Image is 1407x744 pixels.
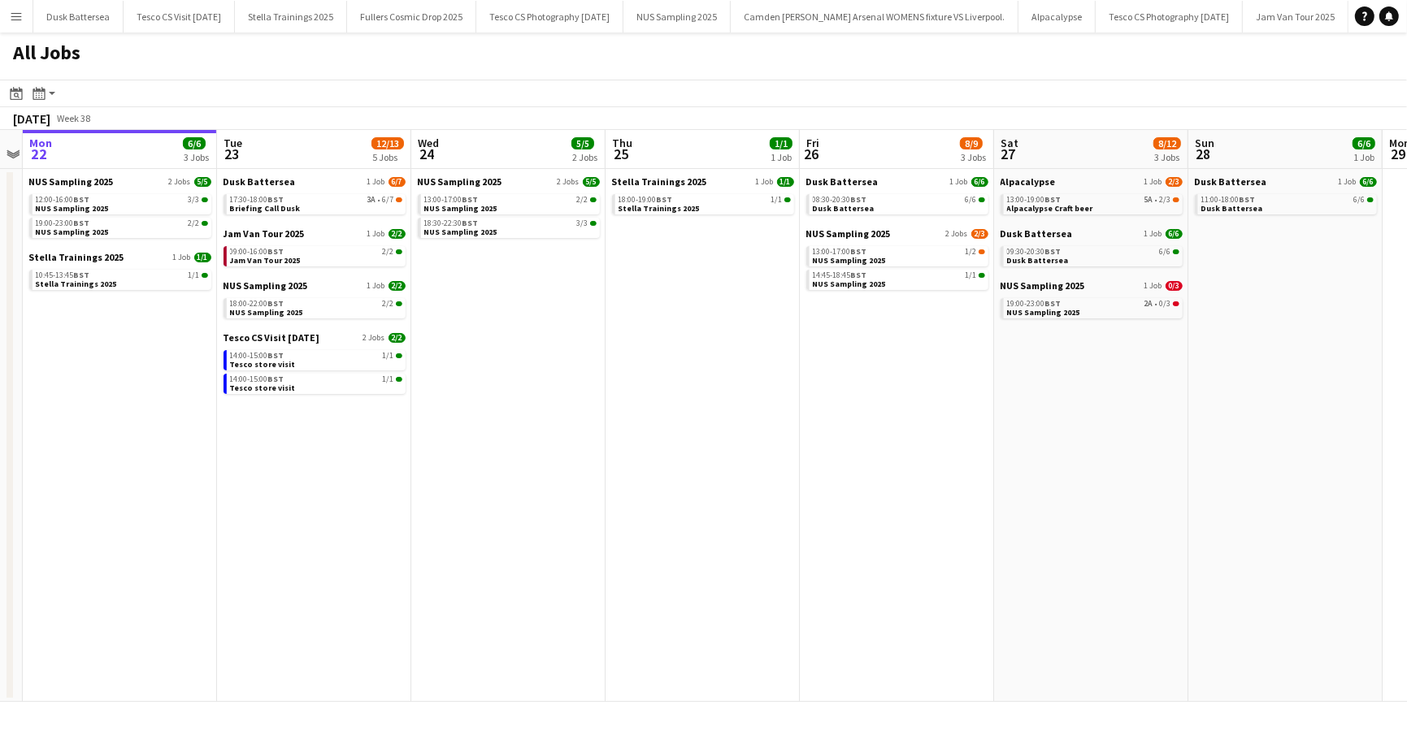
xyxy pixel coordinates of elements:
span: Mon [29,136,52,150]
span: 2/3 [1160,196,1171,204]
button: Camden [PERSON_NAME] Arsenal WOMENS fixture VS Liverpool. [731,1,1018,32]
span: 3/3 [189,196,200,204]
span: 2/2 [396,249,402,254]
a: NUS Sampling 20251 Job2/2 [224,279,406,292]
span: BST [1045,246,1062,257]
span: 1/2 [966,248,977,256]
span: Sun [1195,136,1214,150]
span: 1 Job [367,177,385,187]
span: 2/2 [202,221,208,226]
span: NUS Sampling 2025 [224,279,308,292]
div: Dusk Battersea1 Job6/609:30-20:30BST6/6Dusk Battersea [1001,227,1183,279]
span: BST [74,194,90,205]
span: 18:30-22:30 [424,219,479,227]
a: Dusk Battersea1 Job6/6 [1195,175,1377,188]
span: 10:45-13:45 [36,271,90,279]
div: NUS Sampling 20251 Job2/218:00-22:00BST2/2NUS Sampling 2025 [224,279,406,331]
a: 14:45-18:45BST1/1NUS Sampling 2025 [813,270,985,288]
span: 6/6 [971,177,988,187]
span: 18:00-22:00 [230,300,284,308]
span: 5/5 [571,137,594,149]
a: 09:30-20:30BST6/6Dusk Battersea [1007,246,1179,265]
span: Thu [612,136,632,150]
span: 13:00-19:00 [1007,196,1062,204]
span: 28 [1192,145,1214,163]
span: Week 38 [54,112,94,124]
span: BST [268,194,284,205]
span: BST [851,246,867,257]
span: 14:45-18:45 [813,271,867,279]
span: 1/1 [383,375,394,383]
span: 6/6 [1354,196,1366,204]
span: BST [268,374,284,384]
span: 3/3 [590,221,597,226]
a: 18:30-22:30BST3/3NUS Sampling 2025 [424,218,597,236]
a: NUS Sampling 20251 Job0/3 [1001,279,1183,292]
button: Fullers Cosmic Drop 2025 [347,1,476,32]
span: 6/6 [1353,137,1375,149]
span: BST [74,218,90,228]
span: 22 [27,145,52,163]
span: 1/2 [979,249,985,254]
span: 8/12 [1153,137,1181,149]
span: Fri [806,136,819,150]
a: NUS Sampling 20252 Jobs5/5 [29,175,211,188]
div: Dusk Battersea1 Job6/608:30-20:30BST6/6Dusk Battersea [806,175,988,227]
span: 8/9 [960,137,983,149]
span: 1/1 [396,353,402,358]
span: 08:30-20:30 [813,196,867,204]
a: Jam Van Tour 20251 Job2/2 [224,227,406,240]
span: 2A [1144,300,1153,308]
span: 1/1 [383,352,394,360]
span: NUS Sampling 2025 [424,227,497,237]
span: 12:00-16:00 [36,196,90,204]
span: 1/1 [966,271,977,279]
button: Jam Van Tour 2025 [1243,1,1348,32]
span: BST [657,194,673,205]
span: 2/2 [383,248,394,256]
span: 3A [367,196,376,204]
a: 14:00-15:00BST1/1Tesco store visit [230,350,402,369]
span: Stella Trainings 2025 [36,279,117,289]
span: BST [851,270,867,280]
div: 2 Jobs [572,151,597,163]
span: 1/1 [770,137,793,149]
span: 5A [1144,196,1153,204]
a: 13:00-19:00BST5A•2/3Alpacalypse Craft beer [1007,194,1179,213]
a: 12:00-16:00BST3/3NUS Sampling 2025 [36,194,208,213]
button: Alpacalypse [1018,1,1096,32]
a: Dusk Battersea1 Job6/6 [1001,227,1183,240]
div: 3 Jobs [1154,151,1180,163]
div: 5 Jobs [372,151,403,163]
a: 13:00-17:00BST2/2NUS Sampling 2025 [424,194,597,213]
span: Dusk Battersea [1201,203,1263,214]
span: NUS Sampling 2025 [813,279,886,289]
a: 14:00-15:00BST1/1Tesco store visit [230,374,402,392]
span: 18:00-19:00 [619,196,673,204]
button: Tesco CS Photography [DATE] [476,1,623,32]
span: Tesco store visit [230,383,296,393]
span: 11:00-18:00 [1201,196,1256,204]
span: 0/3 [1173,301,1179,306]
span: 1/1 [979,273,985,278]
span: 3/3 [202,197,208,202]
span: 2/2 [389,333,406,343]
span: BST [268,298,284,309]
span: 1/1 [771,196,783,204]
span: 6/7 [396,197,402,202]
a: Tesco CS Visit [DATE]2 Jobs2/2 [224,331,406,344]
span: 1 Job [367,281,385,291]
span: BST [851,194,867,205]
span: 14:00-15:00 [230,352,284,360]
span: 2 Jobs [363,333,385,343]
span: 1 Job [1339,177,1357,187]
span: 09:30-20:30 [1007,248,1062,256]
span: NUS Sampling 2025 [813,255,886,266]
span: BST [462,218,479,228]
span: 0/3 [1160,300,1171,308]
span: 2/2 [590,197,597,202]
button: Tesco CS Visit [DATE] [124,1,235,32]
span: NUS Sampling 2025 [806,227,891,240]
span: Stella Trainings 2025 [29,251,124,263]
span: 1 Job [1144,229,1162,239]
